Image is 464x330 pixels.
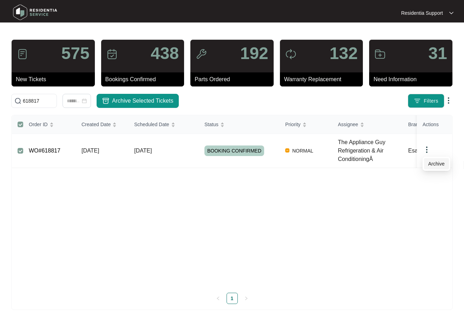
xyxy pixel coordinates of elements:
p: 132 [329,45,358,62]
th: Scheduled Date [129,115,199,134]
span: Filters [424,97,438,105]
span: right [244,296,248,300]
p: Parts Ordered [195,75,274,84]
span: Order ID [29,121,48,128]
img: icon [106,48,118,60]
th: Created Date [76,115,129,134]
button: left [213,293,224,304]
span: left [216,296,220,300]
img: Vercel Logo [285,148,289,153]
button: filter iconFilters [408,94,444,108]
th: Priority [280,115,332,134]
span: [DATE] [81,148,99,154]
p: New Tickets [16,75,95,84]
a: WO#618817 [29,148,60,154]
span: Brand [408,121,421,128]
img: search-icon [14,97,21,104]
th: Order ID [23,115,76,134]
img: dropdown arrow [449,11,453,15]
img: icon [17,48,28,60]
input: Search by Order Id, Assignee Name, Customer Name, Brand and Model [23,97,54,105]
span: [DATE] [134,148,152,154]
span: Archive [428,160,445,168]
li: Previous Page [213,293,224,304]
li: Next Page [241,293,252,304]
th: Status [199,115,280,134]
img: dropdown arrow [444,96,453,105]
span: Assignee [338,121,358,128]
img: archive icon [102,98,109,104]
img: residentia service logo [11,2,60,23]
a: 1 [227,293,237,304]
img: icon [374,48,386,60]
p: Bookings Confirmed [105,75,184,84]
span: Status [204,121,218,128]
th: Assignee [332,115,403,134]
th: Actions [417,115,452,134]
span: Scheduled Date [134,121,169,128]
div: The Appliance Guy Refrigeration & Air ConditioningÂ [338,138,403,163]
p: 575 [61,45,90,62]
p: Need Information [373,75,452,84]
button: right [241,293,252,304]
th: Brand [403,115,438,134]
img: icon [196,48,207,60]
p: 438 [151,45,179,62]
p: Residentia Support [401,9,443,17]
button: archive iconArchive Selected Tickets [97,94,179,108]
span: BOOKING CONFIRMED [204,145,264,156]
span: Priority [285,121,301,128]
p: Warranty Replacement [284,75,363,84]
img: filter icon [414,97,421,104]
span: Created Date [81,121,111,128]
img: icon [285,48,296,60]
span: NORMAL [289,147,316,155]
span: Archive Selected Tickets [112,97,173,105]
p: 31 [429,45,447,62]
p: 192 [240,45,268,62]
img: dropdown arrow [423,145,431,154]
span: Esatto [408,148,424,154]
